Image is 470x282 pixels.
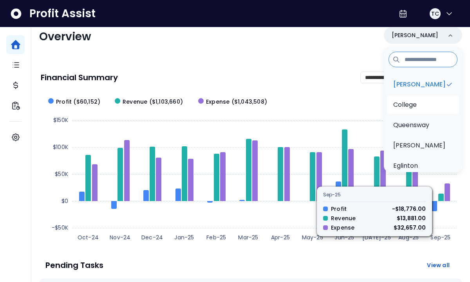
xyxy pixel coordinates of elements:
[392,31,438,40] p: [PERSON_NAME]
[393,120,429,130] p: Queensway
[393,80,446,89] p: [PERSON_NAME]
[41,74,118,81] p: Financial Summary
[29,7,96,21] span: Profit Assist
[430,234,450,241] text: Sep-25
[271,234,290,241] text: Apr-25
[206,98,267,106] span: Expense ($1,043,508)
[393,141,445,150] p: [PERSON_NAME]
[393,161,418,171] p: Eglinton
[56,98,100,106] span: Profit ($60,152)
[238,234,258,241] text: Mar-25
[431,10,439,18] span: TC
[53,143,68,151] text: $100K
[52,224,68,232] text: -$50K
[39,29,91,44] span: Overview
[427,261,450,269] span: View all
[141,234,163,241] text: Dec-24
[421,258,456,272] button: View all
[398,234,419,241] text: Aug-25
[53,116,68,124] text: $150K
[302,234,323,241] text: May-25
[61,197,68,205] text: $0
[174,234,194,241] text: Jan-25
[110,234,130,241] text: Nov-24
[45,261,103,269] p: Pending Tasks
[334,234,354,241] text: Jun-25
[78,234,99,241] text: Oct-24
[55,170,68,178] text: $50K
[123,98,183,106] span: Revenue ($1,103,660)
[206,234,226,241] text: Feb-25
[393,100,417,110] p: College
[362,234,391,241] text: [DATE]-25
